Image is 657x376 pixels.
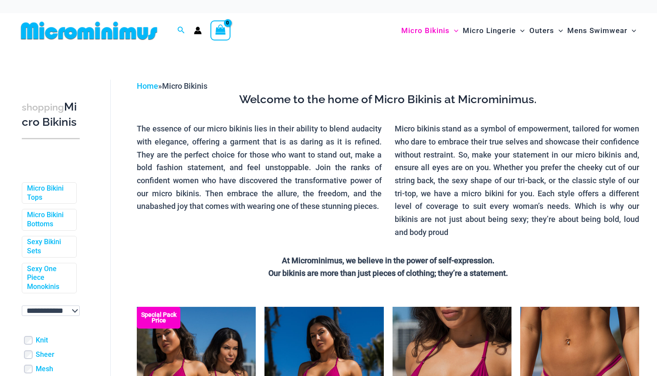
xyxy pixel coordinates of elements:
a: OutersMenu ToggleMenu Toggle [527,17,565,44]
span: shopping [22,102,64,113]
span: Micro Bikinis [401,20,450,42]
a: Mesh [36,365,53,374]
a: Micro LingerieMenu ToggleMenu Toggle [461,17,527,44]
a: Micro Bikini Tops [27,184,70,202]
nav: Site Navigation [398,16,640,45]
h3: Welcome to the home of Micro Bikinis at Microminimus. [137,92,639,107]
a: Mens SwimwearMenu ToggleMenu Toggle [565,17,638,44]
span: Micro Bikinis [162,81,207,91]
span: Mens Swimwear [567,20,627,42]
a: View Shopping Cart, empty [210,20,230,40]
select: wpc-taxonomy-pa_color-745982 [22,305,80,316]
a: Sexy Bikini Sets [27,238,70,256]
strong: At Microminimus, we believe in the power of self-expression. [282,256,494,265]
h3: Micro Bikinis [22,100,80,130]
span: Menu Toggle [554,20,563,42]
a: Search icon link [177,25,185,36]
a: Sheer [36,350,54,359]
a: Home [137,81,158,91]
span: Menu Toggle [516,20,525,42]
a: Knit [36,336,48,345]
span: Menu Toggle [627,20,636,42]
a: Micro Bikini Bottoms [27,211,70,229]
p: Micro bikinis stand as a symbol of empowerment, tailored for women who dare to embrace their true... [395,122,639,238]
a: Account icon link [194,27,202,34]
span: Outers [529,20,554,42]
span: » [137,81,207,91]
span: Menu Toggle [450,20,458,42]
b: Special Pack Price [137,312,180,323]
a: Micro BikinisMenu ToggleMenu Toggle [399,17,461,44]
strong: Our bikinis are more than just pieces of clothing; they’re a statement. [268,269,508,278]
a: Sexy One Piece Monokinis [27,265,70,292]
p: The essence of our micro bikinis lies in their ability to blend audacity with elegance, offering ... [137,122,381,213]
img: MM SHOP LOGO FLAT [17,21,161,40]
span: Micro Lingerie [463,20,516,42]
